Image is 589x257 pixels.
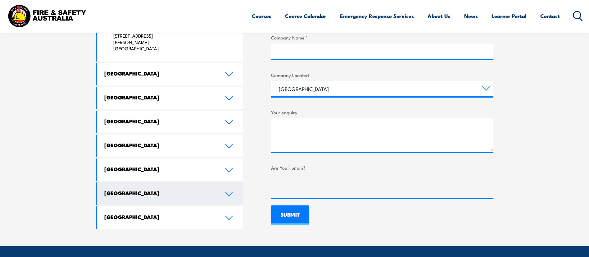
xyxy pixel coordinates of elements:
h4: [GEOGRAPHIC_DATA] [104,166,215,172]
h4: [GEOGRAPHIC_DATA] [104,142,215,149]
a: Emergency Response Services [340,8,414,24]
a: [GEOGRAPHIC_DATA] [97,206,243,229]
label: Are You Human? [271,164,493,171]
h4: [GEOGRAPHIC_DATA] [104,94,215,101]
a: News [464,8,478,24]
label: Your enquiry [271,109,493,116]
input: SUBMIT [271,205,309,225]
h4: [GEOGRAPHIC_DATA] [104,190,215,196]
h6: Courses [202,27,220,33]
a: Learner Portal [492,8,527,24]
h4: [GEOGRAPHIC_DATA] [104,70,215,77]
a: [GEOGRAPHIC_DATA] [97,63,243,85]
a: [GEOGRAPHIC_DATA] [97,87,243,109]
h4: [GEOGRAPHIC_DATA] [104,213,215,220]
a: About Us [428,8,451,24]
a: [GEOGRAPHIC_DATA] [97,182,243,205]
iframe: reCAPTCHA [271,174,365,198]
a: Course Calendar [285,8,326,24]
a: [GEOGRAPHIC_DATA] [97,158,243,181]
h4: [GEOGRAPHIC_DATA] [104,118,215,125]
label: Company Located [271,71,493,79]
a: Courses [252,8,271,24]
p: Fire and Safety [GEOGRAPHIC_DATA] [STREET_ADDRESS][PERSON_NAME] [GEOGRAPHIC_DATA] [113,20,165,52]
a: [GEOGRAPHIC_DATA] [97,111,243,133]
a: [GEOGRAPHIC_DATA] [97,135,243,157]
a: Contact [540,8,560,24]
h6: Directions [178,27,199,33]
label: Company Name [271,34,493,41]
